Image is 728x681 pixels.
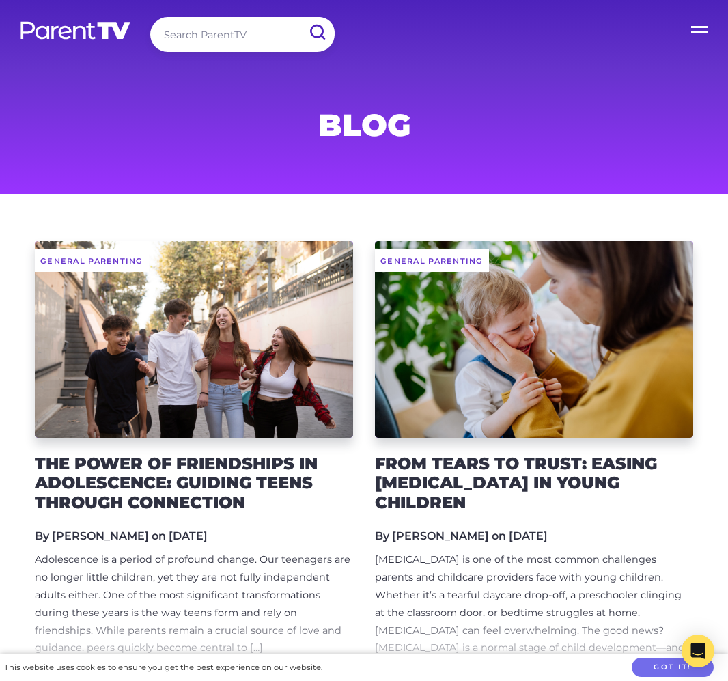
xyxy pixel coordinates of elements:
div: [MEDICAL_DATA] is one of the most common challenges parents and childcare providers face with you... [375,551,693,675]
h5: By [PERSON_NAME] on [DATE] [375,529,693,542]
input: Search ParentTV [150,17,335,52]
div: This website uses cookies to ensure you get the best experience on our website. [4,661,322,675]
h2: The Power of Friendships in Adolescence: Guiding Teens Through Connection [35,454,353,513]
button: Got it! [632,658,714,678]
h5: By [PERSON_NAME] on [DATE] [35,529,353,542]
a: General Parenting From Tears to Trust: Easing [MEDICAL_DATA] in Young Children By [PERSON_NAME] o... [375,241,693,676]
img: parenttv-logo-white.4c85aaf.svg [19,20,132,40]
h2: From Tears to Trust: Easing [MEDICAL_DATA] in Young Children [375,454,693,513]
div: Open Intercom Messenger [682,635,714,667]
a: General Parenting The Power of Friendships in Adolescence: Guiding Teens Through Connection By [P... [35,241,353,676]
h1: Blog [35,111,693,139]
div: Adolescence is a period of profound change. Our teenagers are no longer little children, yet they... [35,551,353,658]
span: General Parenting [375,249,489,272]
span: General Parenting [35,249,149,272]
input: Submit [299,17,335,48]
